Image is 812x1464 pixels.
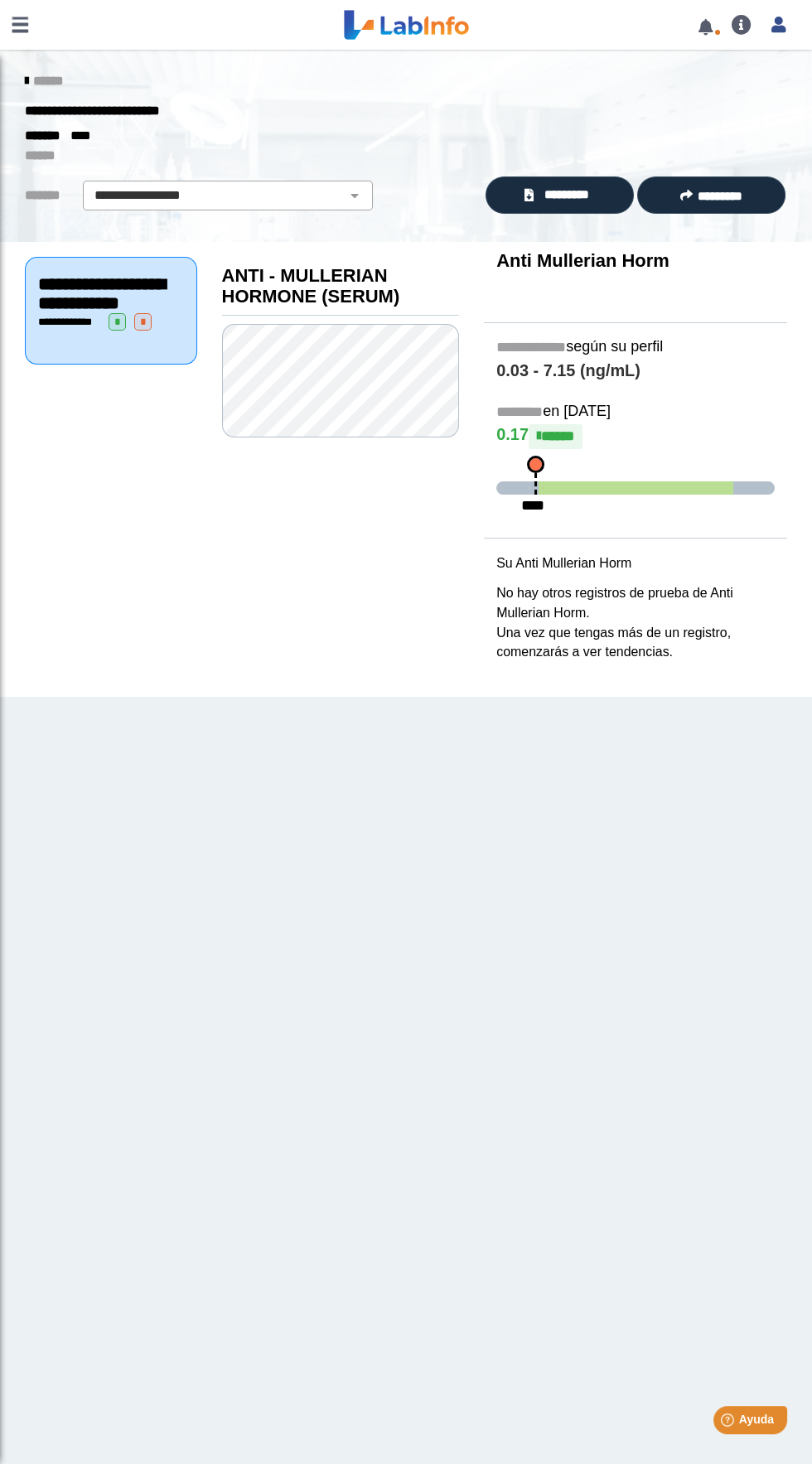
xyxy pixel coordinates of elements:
[496,583,775,663] p: No hay otros registros de prueba de Anti Mullerian Horm. Una vez que tengas más de un registro, c...
[496,553,775,573] p: Su Anti Mullerian Horm
[496,403,775,422] h5: en [DATE]
[496,361,775,381] h4: 0.03 - 7.15 (ng/mL)
[496,250,669,271] b: Anti Mullerian Horm
[665,1399,794,1446] iframe: Help widget launcher
[496,424,775,449] h4: 0.17
[222,265,400,307] b: ANTI - MULLERIAN HORMONE (SERUM)
[496,338,775,357] h5: según su perfil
